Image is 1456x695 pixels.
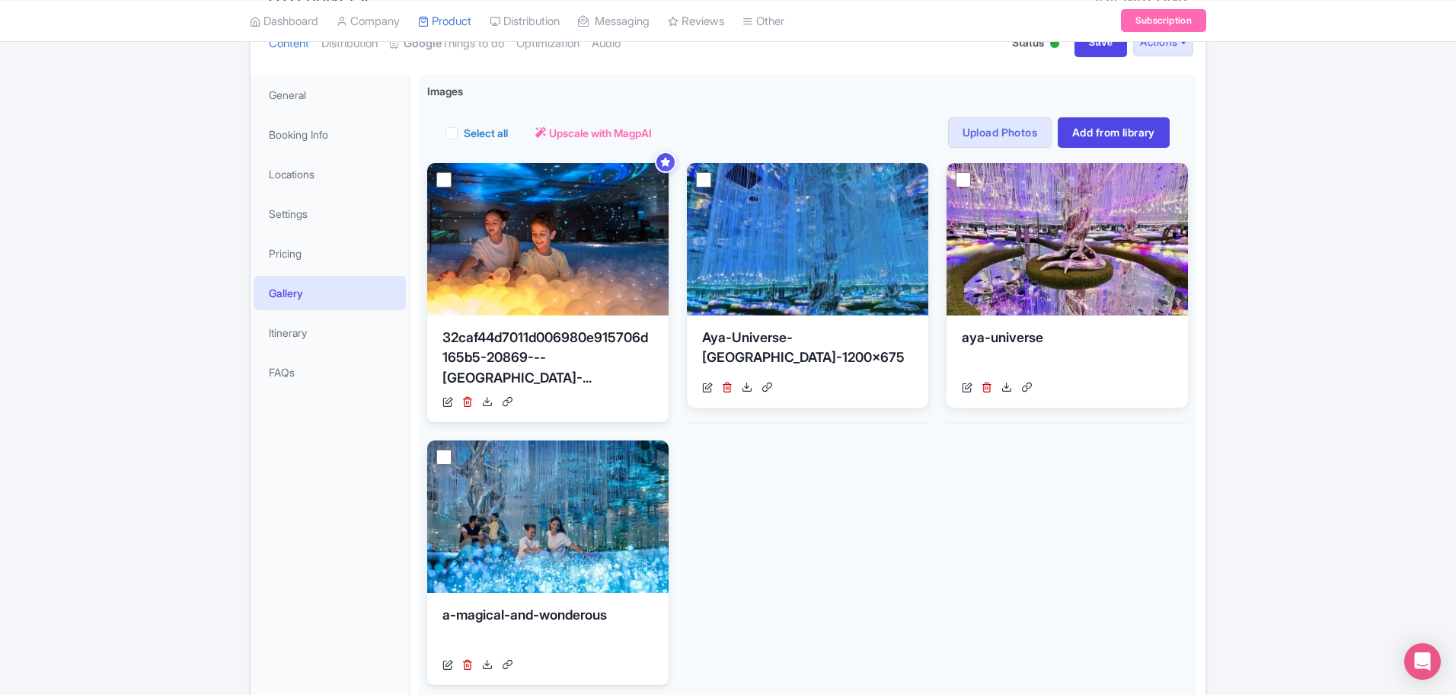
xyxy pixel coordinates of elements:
[702,328,913,373] div: Aya-Universe-[GEOGRAPHIC_DATA]-1200x675
[442,328,653,388] div: 32caf44d7011d006980e915706d165b5-20869---[GEOGRAPHIC_DATA]-...
[254,78,406,112] a: General
[948,117,1052,148] a: Upload Photos
[592,20,621,68] a: Audio
[254,197,406,231] a: Settings
[516,20,580,68] a: Optimization
[1012,34,1044,50] span: Status
[442,605,653,651] div: a-magical-and-wonderous
[535,125,652,141] a: Upscale with MagpAI
[1058,117,1170,148] a: Add from library
[404,35,442,53] strong: Google
[254,355,406,389] a: FAQs
[1074,28,1128,57] input: Save
[1047,33,1062,56] div: Active
[962,328,1173,373] div: aya-universe
[1121,9,1206,32] a: Subscription
[254,315,406,350] a: Itinerary
[254,117,406,152] a: Booking Info
[254,157,406,191] a: Locations
[321,20,378,68] a: Distribution
[390,20,504,68] a: GoogleThings to do
[1404,643,1441,680] div: Open Intercom Messenger
[254,276,406,310] a: Gallery
[254,236,406,271] a: Pricing
[464,125,508,141] label: Select all
[549,125,652,141] span: Upscale with MagpAI
[269,20,309,68] a: Content
[1133,28,1193,56] button: Actions
[427,83,463,99] span: Images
